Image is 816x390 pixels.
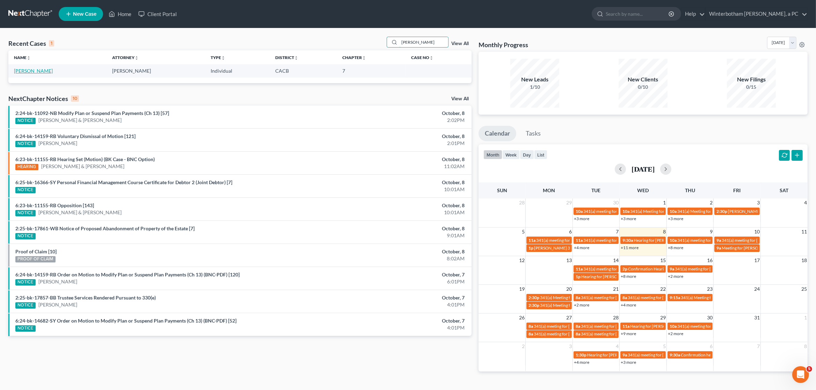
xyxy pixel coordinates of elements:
[15,295,156,301] a: 2:25-bk-17857-BB Trustee Services Rendered Pursuant to 330(e)
[574,245,589,250] a: +4 more
[801,285,808,293] span: 25
[112,55,139,60] a: Attorneyunfold_more
[15,118,36,124] div: NOTICE
[534,324,601,329] span: 341(a) meeting for [PERSON_NAME]
[221,56,225,60] i: unfold_more
[451,41,469,46] a: View All
[15,210,36,216] div: NOTICE
[320,209,465,216] div: 10:01AM
[660,313,666,322] span: 29
[621,216,636,221] a: +3 more
[497,187,507,193] span: Sun
[502,150,520,159] button: week
[574,216,589,221] a: +3 more
[479,126,516,141] a: Calendar
[803,198,808,207] span: 4
[536,238,604,243] span: 341(a) meeting for [PERSON_NAME]
[670,209,677,214] span: 10a
[801,228,808,236] span: 11
[637,187,649,193] span: Wed
[38,209,122,216] a: [PERSON_NAME] & [PERSON_NAME]
[630,324,685,329] span: Hearing for [PERSON_NAME]
[709,228,713,236] span: 9
[622,209,629,214] span: 10a
[337,64,406,77] td: 7
[107,64,205,77] td: [PERSON_NAME]
[320,271,465,278] div: October, 7
[662,198,666,207] span: 1
[581,331,648,337] span: 341(a) meeting for [PERSON_NAME]
[576,331,580,337] span: 8a
[320,133,465,140] div: October, 8
[320,278,465,285] div: 6:01PM
[568,228,573,236] span: 6
[670,324,677,329] span: 10a
[15,272,240,277] a: 6:24-bk-14159-RB Order on Motion to Modify Plan or Suspend Plan Payments (Ch 13) (BNC-PDF) [120]
[668,245,683,250] a: +8 more
[15,187,36,193] div: NOTICE
[320,140,465,147] div: 2:01PM
[662,228,666,236] span: 8
[621,245,639,250] a: +11 more
[320,317,465,324] div: October, 7
[612,256,619,265] span: 14
[581,295,648,300] span: 341(a) meeting for [PERSON_NAME]
[682,8,705,20] a: Help
[670,352,680,357] span: 9:30a
[622,352,627,357] span: 9a
[135,8,180,20] a: Client Portal
[529,331,533,337] span: 8a
[583,238,651,243] span: 341(a) meeting for [PERSON_NAME]
[518,285,525,293] span: 19
[71,95,79,102] div: 10
[479,41,528,49] h3: Monthly Progress
[756,198,760,207] span: 3
[320,202,465,209] div: October, 8
[576,274,581,279] span: 1p
[619,75,668,84] div: New Clients
[49,40,54,46] div: 1
[753,285,760,293] span: 24
[534,150,547,159] button: list
[362,56,366,60] i: unfold_more
[521,342,525,351] span: 2
[540,303,636,308] span: 341(a) Meeting for Mobile Wash & Interior Detail, Inc
[211,55,225,60] a: Typeunfold_more
[534,245,623,251] span: [PERSON_NAME] 341(a) [GEOGRAPHIC_DATA]
[15,225,195,231] a: 2:25-bk-17861-WB Notice of Proposed Abandonment of Property of the Estate [7]
[576,238,583,243] span: 11a
[519,126,547,141] a: Tasks
[612,285,619,293] span: 21
[15,279,36,286] div: NOTICE
[587,352,642,357] span: Hearing for [PERSON_NAME]
[734,187,741,193] span: Fri
[38,278,77,285] a: [PERSON_NAME]
[727,75,776,84] div: New Filings
[105,8,135,20] a: Home
[320,179,465,186] div: October, 8
[38,140,77,147] a: [PERSON_NAME]
[320,324,465,331] div: 4:01PM
[566,313,573,322] span: 27
[670,295,680,300] span: 9:15a
[727,84,776,91] div: 0/15
[320,255,465,262] div: 8:02AM
[753,228,760,236] span: 10
[294,56,298,60] i: unfold_more
[275,55,298,60] a: Districtunfold_more
[681,352,801,357] span: Confirmation hearing for [PERSON_NAME] and [PERSON_NAME]
[803,342,808,351] span: 8
[529,303,539,308] span: 2:30p
[15,325,36,332] div: NOTICE
[576,352,586,357] span: 1:30p
[606,7,670,20] input: Search by name...
[706,285,713,293] span: 23
[612,313,619,322] span: 28
[320,301,465,308] div: 4:01PM
[15,133,136,139] a: 6:24-bk-14159-RB Voluntary Dismissal of Motion [121]
[15,248,57,254] a: Proof of Claim [10]
[662,342,666,351] span: 5
[668,216,683,221] a: +3 more
[803,313,808,322] span: 1
[205,64,270,77] td: Individual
